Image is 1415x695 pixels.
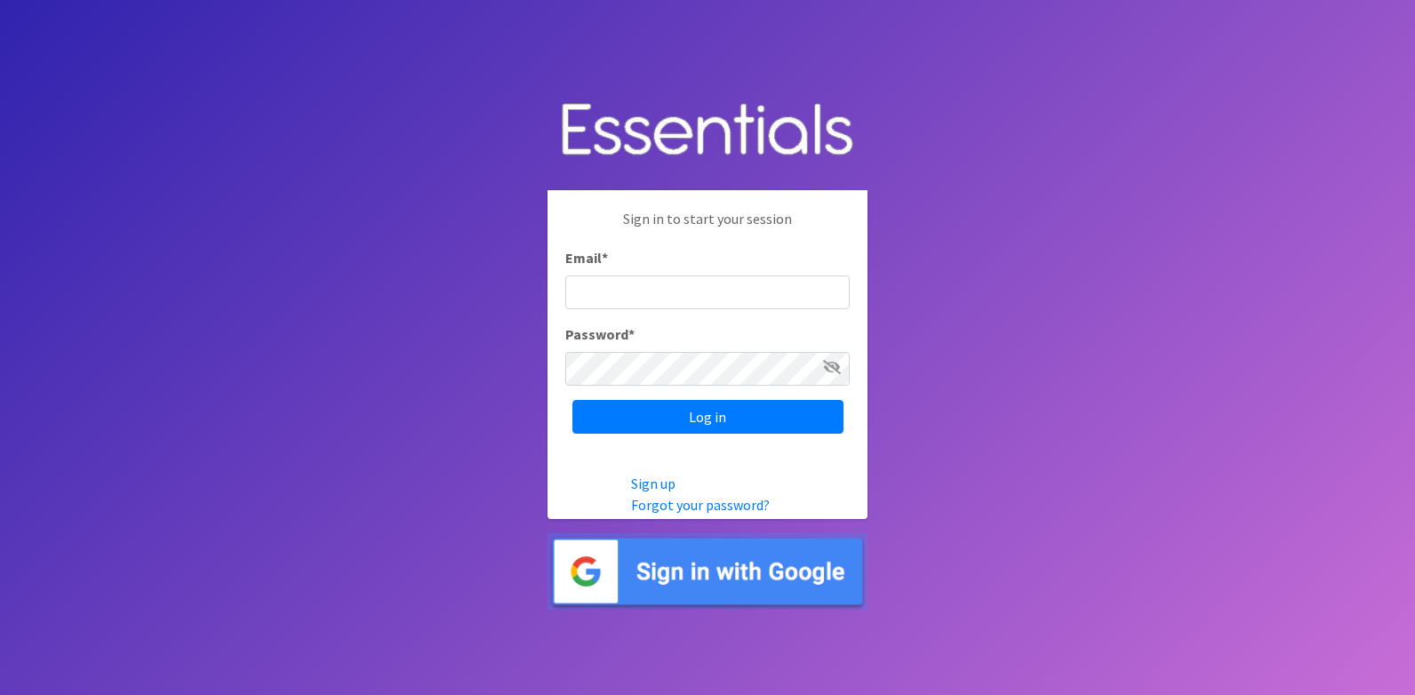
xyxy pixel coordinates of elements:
[565,324,635,345] label: Password
[602,249,608,267] abbr: required
[631,496,770,514] a: Forgot your password?
[548,533,867,611] img: Sign in with Google
[565,208,850,247] p: Sign in to start your session
[572,400,843,434] input: Log in
[548,85,867,177] img: Human Essentials
[628,325,635,343] abbr: required
[565,247,608,268] label: Email
[631,475,676,492] a: Sign up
